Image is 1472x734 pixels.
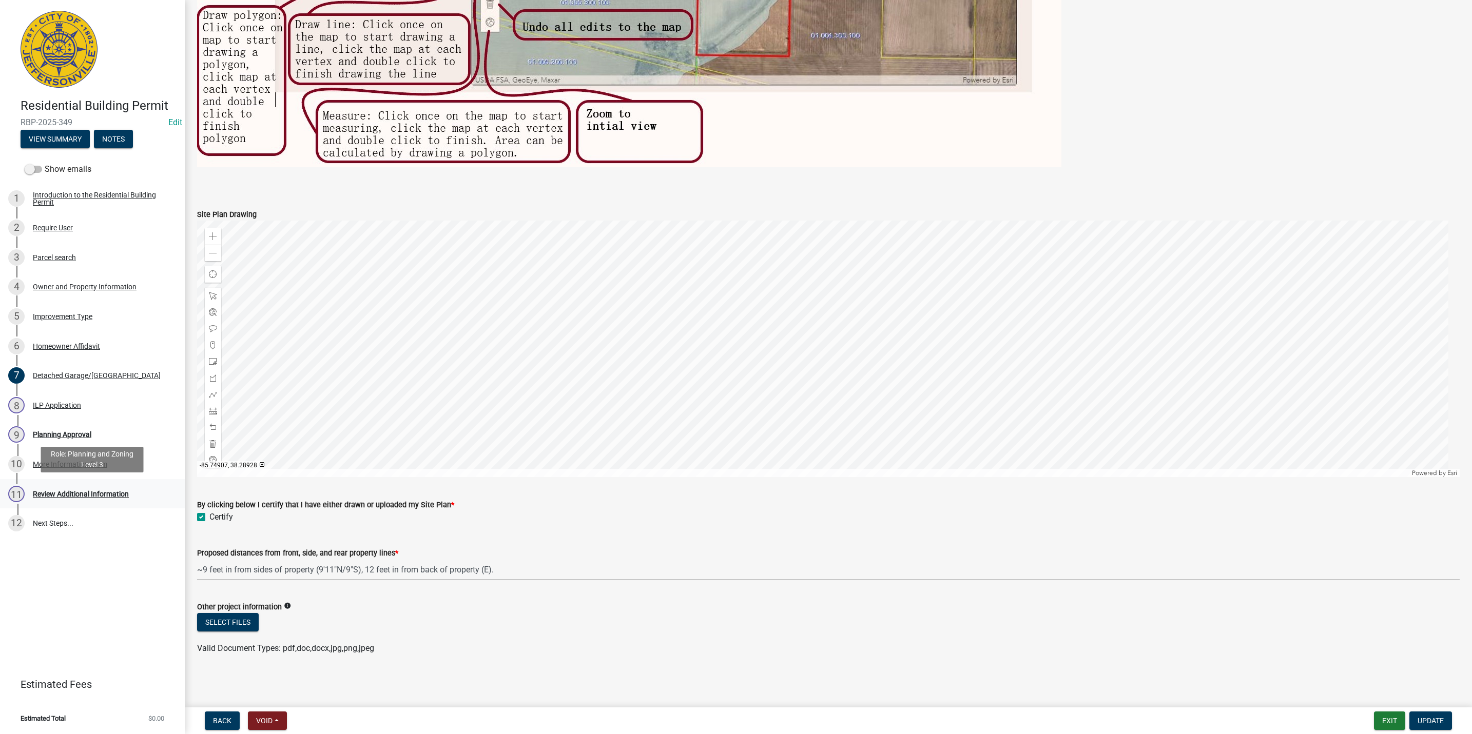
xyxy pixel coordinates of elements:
[1374,711,1405,730] button: Exit
[205,266,221,283] div: Find my location
[33,191,168,206] div: Introduction to the Residential Building Permit
[94,130,133,148] button: Notes
[168,117,182,127] wm-modal-confirm: Edit Application Number
[1447,469,1457,477] a: Esri
[197,613,259,631] button: Select files
[205,711,240,730] button: Back
[33,490,129,498] div: Review Additional Information
[256,717,273,725] span: Void
[8,308,25,325] div: 5
[8,515,25,531] div: 12
[205,245,221,261] div: Zoom out
[284,602,291,609] i: info
[205,228,221,245] div: Zoom in
[21,135,90,144] wm-modal-confirm: Summary
[213,717,231,725] span: Back
[1409,711,1452,730] button: Update
[8,279,25,295] div: 4
[33,461,107,468] div: More Information Form
[8,456,25,472] div: 10
[33,224,73,231] div: Require User
[8,367,25,384] div: 7
[8,190,25,207] div: 1
[197,211,257,219] label: Site Plan Drawing
[1409,469,1460,477] div: Powered by
[197,550,398,557] label: Proposed distances from front, side, and rear property lines
[8,249,25,266] div: 3
[33,283,137,290] div: Owner and Property Information
[94,135,133,144] wm-modal-confirm: Notes
[8,338,25,354] div: 6
[197,502,454,509] label: By clicking below I certify that I have either drawn or uploaded my Site Plan
[168,117,182,127] a: Edit
[33,431,91,438] div: Planning Approval
[33,372,161,379] div: Detached Garage/[GEOGRAPHIC_DATA]
[33,313,92,320] div: Improvement Type
[148,715,164,722] span: $0.00
[197,643,374,653] span: Valid Document Types: pdf,doc,docx,jpg,png,jpeg
[21,98,177,113] h4: Residential Building Permit
[33,343,100,350] div: Homeowner Affidavit
[8,220,25,236] div: 2
[21,130,90,148] button: View Summary
[41,447,144,472] div: Role: Planning and Zoning Level 3
[33,402,81,409] div: ILP Application
[8,674,168,695] a: Estimated Fees
[8,426,25,443] div: 9
[21,117,164,127] span: RBP-2025-349
[21,715,66,722] span: Estimated Total
[25,163,91,175] label: Show emails
[209,511,233,523] label: Certify
[1418,717,1444,725] span: Update
[197,604,282,611] label: Other project information
[33,254,76,261] div: Parcel search
[21,11,98,88] img: City of Jeffersonville, Indiana
[248,711,287,730] button: Void
[8,397,25,413] div: 8
[8,486,25,502] div: 11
